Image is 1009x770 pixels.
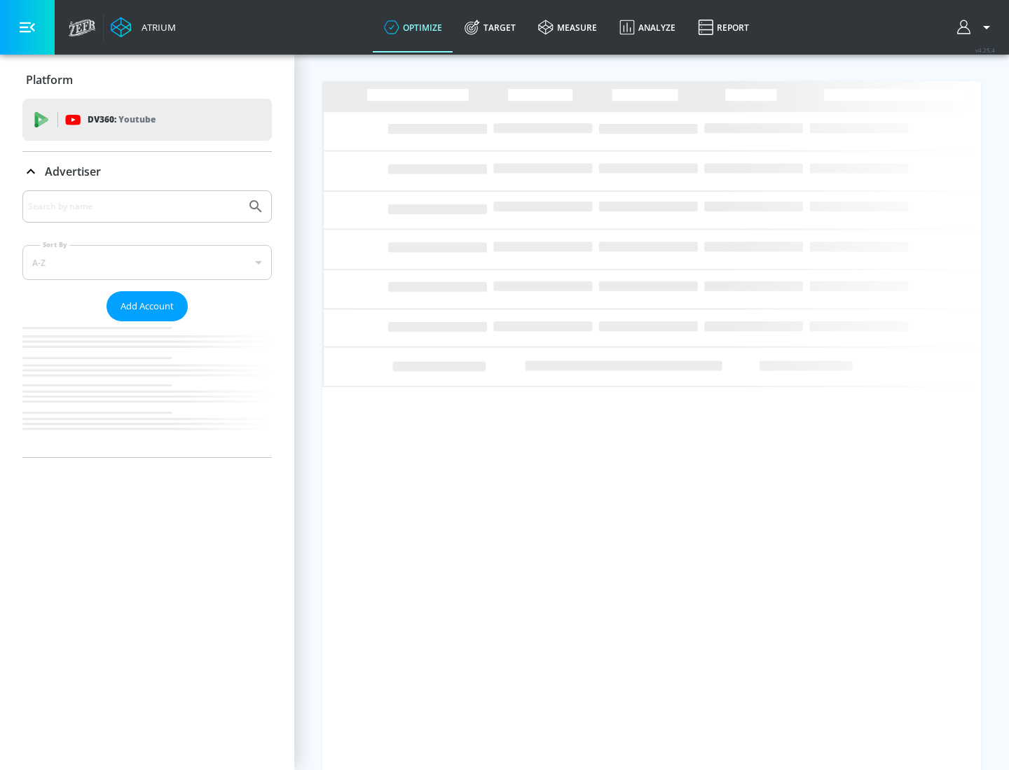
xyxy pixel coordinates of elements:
[22,190,272,457] div: Advertiser
[22,99,272,141] div: DV360: Youtube
[527,2,608,52] a: measure
[121,298,174,314] span: Add Account
[608,2,687,52] a: Analyze
[22,321,272,457] nav: list of Advertiser
[136,21,176,34] div: Atrium
[453,2,527,52] a: Target
[107,291,188,321] button: Add Account
[28,197,240,216] input: Search by name
[22,152,272,191] div: Advertiser
[26,72,73,87] p: Platform
[111,17,176,38] a: Atrium
[22,60,272,99] div: Platform
[40,240,70,249] label: Sort By
[687,2,760,52] a: Report
[975,46,995,54] span: v 4.25.4
[45,164,101,179] p: Advertiser
[22,245,272,280] div: A-Z
[373,2,453,52] a: optimize
[88,112,156,127] p: DV360:
[118,112,156,127] p: Youtube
